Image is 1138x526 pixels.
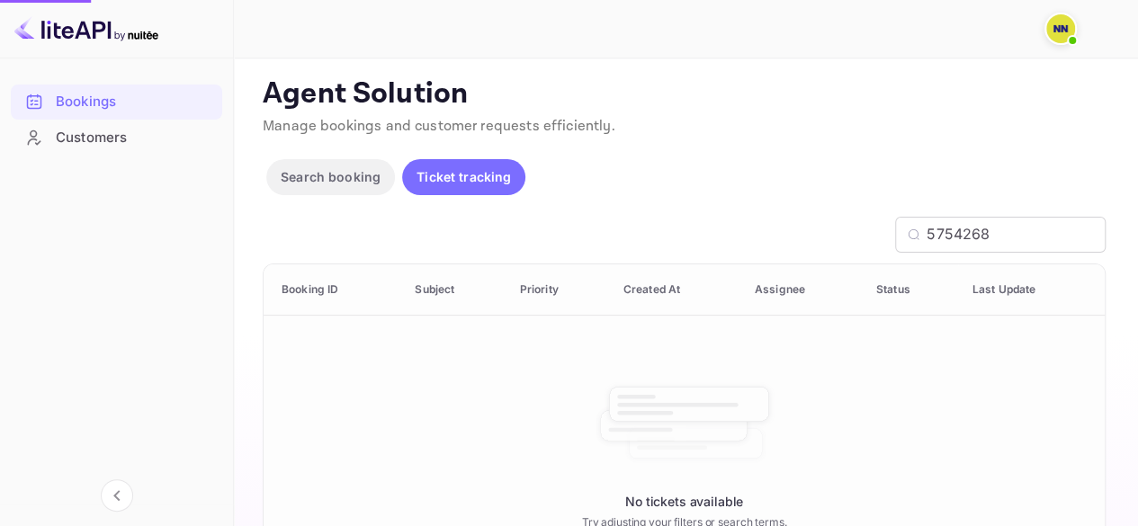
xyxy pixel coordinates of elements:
[11,120,222,156] div: Customers
[927,217,1106,253] input: Search by Booking ID
[14,14,158,43] img: LiteAPI logo
[11,120,222,154] a: Customers
[417,167,511,186] p: Ticket tracking
[400,264,505,316] th: Subject
[101,479,133,512] button: Collapse navigation
[625,492,743,511] p: No tickets available
[56,128,213,148] div: Customers
[264,264,400,316] th: Booking ID
[263,76,1106,112] p: Agent Solution
[595,370,775,477] img: No booking found
[1046,14,1075,43] img: N/A N/A
[11,85,222,118] a: Bookings
[56,92,213,112] div: Bookings
[506,264,609,316] th: Priority
[281,167,381,186] p: Search booking
[11,85,222,120] div: Bookings
[740,264,862,316] th: Assignee
[862,264,958,316] th: Status
[609,264,740,316] th: Created At
[263,117,615,136] span: Manage bookings and customer requests efficiently.
[958,264,1105,316] th: Last Update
